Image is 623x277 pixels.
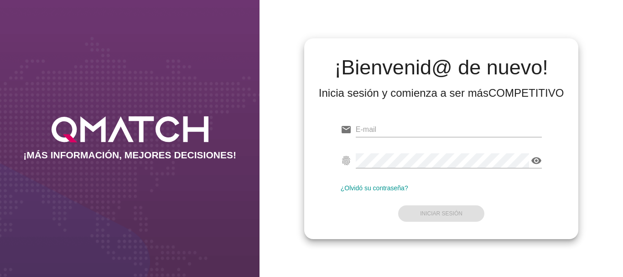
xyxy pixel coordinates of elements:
strong: COMPETITIVO [488,87,564,99]
i: visibility [531,155,542,166]
h2: ¡MÁS INFORMACIÓN, MEJORES DECISIONES! [23,150,236,161]
input: E-mail [356,122,542,137]
div: Inicia sesión y comienza a ser más [319,86,564,100]
i: email [341,124,352,135]
h2: ¡Bienvenid@ de nuevo! [319,57,564,78]
i: fingerprint [341,155,352,166]
a: ¿Olvidó su contraseña? [341,184,408,192]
